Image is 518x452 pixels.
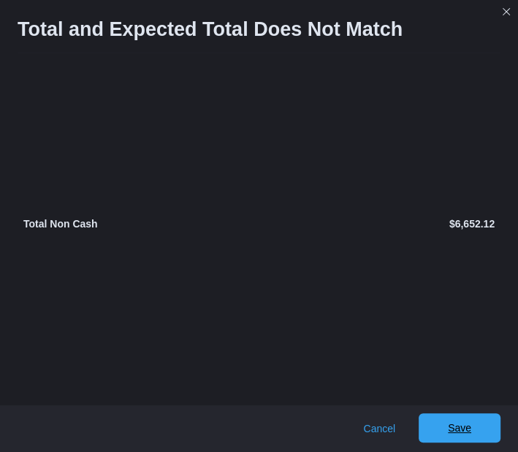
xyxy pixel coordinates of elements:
[498,3,515,20] button: Closes this modal window
[262,216,495,231] p: $6,652.12
[18,18,403,41] h1: Total and Expected Total Does Not Match
[23,216,256,231] p: Total Non Cash
[419,413,500,442] button: Save
[357,414,401,443] button: Cancel
[363,421,395,436] span: Cancel
[448,421,471,435] span: Save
